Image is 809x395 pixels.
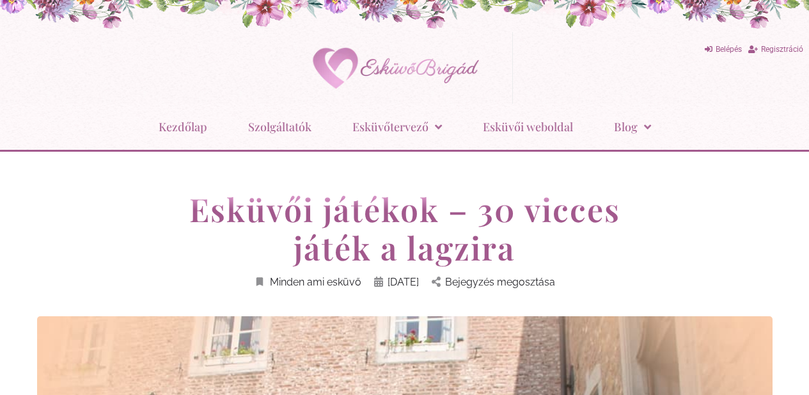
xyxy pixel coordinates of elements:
[159,110,207,143] a: Kezdőlap
[432,273,555,291] a: Bejegyzés megosztása
[748,41,803,58] a: Regisztráció
[716,45,742,54] span: Belépés
[248,110,311,143] a: Szolgáltatók
[352,110,442,143] a: Esküvőtervező
[614,110,651,143] a: Blog
[6,110,803,143] nav: Menu
[254,273,361,291] a: Minden ami esküvő
[761,45,803,54] span: Regisztráció
[162,190,648,267] h1: Esküvői játékok – 30 vicces játék a lagzira
[705,41,742,58] a: Belépés
[388,273,419,291] span: [DATE]
[483,110,573,143] a: Esküvői weboldal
